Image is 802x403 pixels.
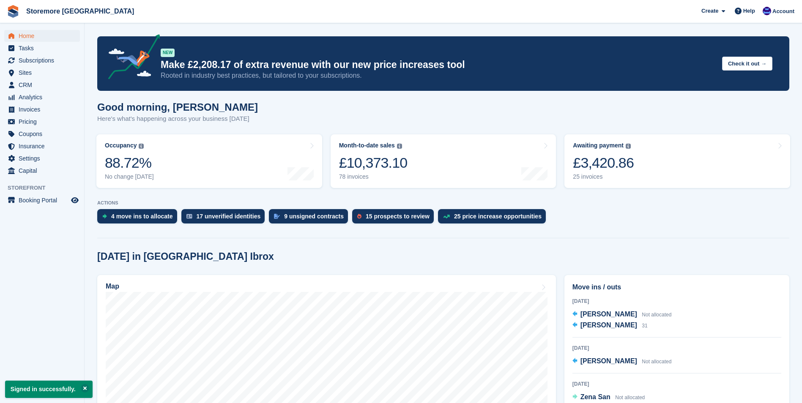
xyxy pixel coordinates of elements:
span: [PERSON_NAME] [580,321,637,329]
span: [PERSON_NAME] [580,310,637,318]
span: Tasks [19,42,69,54]
a: Month-to-date sales £10,373.10 78 invoices [331,134,556,188]
a: 9 unsigned contracts [269,209,352,228]
a: 25 price increase opportunities [438,209,550,228]
p: ACTIONS [97,200,789,206]
a: [PERSON_NAME] 31 [572,320,648,331]
div: 15 prospects to review [366,213,430,220]
span: Not allocated [642,312,671,318]
div: £10,373.10 [339,154,408,172]
div: 25 invoices [573,173,634,180]
span: Insurance [19,140,69,152]
p: Make £2,208.17 of extra revenue with our new price increases tool [161,59,715,71]
div: Month-to-date sales [339,142,395,149]
h2: [DATE] in [GEOGRAPHIC_DATA] Ibrox [97,251,274,262]
a: menu [4,30,80,42]
a: menu [4,79,80,91]
a: menu [4,91,80,103]
span: Storefront [8,184,84,192]
a: menu [4,152,80,164]
a: menu [4,194,80,206]
div: [DATE] [572,380,781,388]
span: Not allocated [615,395,645,400]
span: Capital [19,165,69,177]
img: stora-icon-8386f47178a22dfd0bd8f6a31ec36ba5ce8667c1dd55bd0f319d3a0aa187defe.svg [7,5,19,18]
a: 17 unverified identities [181,209,269,228]
a: menu [4,116,80,128]
img: contract_signature_icon-13c848040528278c33f63329250d36e43548de30e8caae1d1a13099fd9432cc5.svg [274,214,280,219]
img: move_ins_to_allocate_icon-fdf77a2bb77ea45bf5b3d319d69a93e2d87916cf1d5bf7949dd705db3b84f3ca.svg [102,214,107,219]
span: [PERSON_NAME] [580,357,637,365]
a: menu [4,128,80,140]
span: Sites [19,67,69,79]
a: 4 move ins to allocate [97,209,181,228]
div: Awaiting payment [573,142,624,149]
span: Subscriptions [19,54,69,66]
img: icon-info-grey-7440780725fd019a000dd9b08b2336e03edf1995a4989e88bcd33f0948082b44.svg [397,144,402,149]
div: 88.72% [105,154,154,172]
p: Here's what's happening across your business [DATE] [97,114,258,124]
div: NEW [161,49,175,57]
a: menu [4,140,80,152]
div: £3,420.86 [573,154,634,172]
div: 4 move ins to allocate [111,213,173,220]
span: Coupons [19,128,69,140]
a: Zena San Not allocated [572,392,645,403]
span: Not allocated [642,359,671,365]
a: menu [4,42,80,54]
div: [DATE] [572,344,781,352]
span: Create [701,7,718,15]
span: Booking Portal [19,194,69,206]
img: Angela [763,7,771,15]
span: Help [743,7,755,15]
a: Preview store [70,195,80,205]
h2: Map [106,283,119,290]
img: price_increase_opportunities-93ffe204e8149a01c8c9dc8f82e8f89637d9d84a8eef4429ea346261dce0b2c0.svg [443,215,450,218]
img: icon-info-grey-7440780725fd019a000dd9b08b2336e03edf1995a4989e88bcd33f0948082b44.svg [626,144,631,149]
span: Account [772,7,794,16]
img: icon-info-grey-7440780725fd019a000dd9b08b2336e03edf1995a4989e88bcd33f0948082b44.svg [139,144,144,149]
span: CRM [19,79,69,91]
span: Pricing [19,116,69,128]
img: prospect-51fa495bee0391a8d652442698ab0144808aea92771e9ea1ae160a38d050c398.svg [357,214,361,219]
a: [PERSON_NAME] Not allocated [572,356,672,367]
a: menu [4,67,80,79]
a: menu [4,165,80,177]
div: Occupancy [105,142,137,149]
span: Home [19,30,69,42]
a: 15 prospects to review [352,209,438,228]
span: Settings [19,152,69,164]
span: 31 [642,323,647,329]
a: Storemore [GEOGRAPHIC_DATA] [23,4,137,18]
div: 78 invoices [339,173,408,180]
div: 17 unverified identities [197,213,261,220]
span: Zena San [580,393,610,400]
p: Signed in successfully. [5,381,93,398]
a: menu [4,103,80,115]
div: 25 price increase opportunities [454,213,542,220]
span: Analytics [19,91,69,103]
button: Check it out → [722,57,772,71]
img: verify_identity-adf6edd0f0f0b5bbfe63781bf79b02c33cf7c696d77639b501bdc392416b5a36.svg [186,214,192,219]
a: Occupancy 88.72% No change [DATE] [96,134,322,188]
p: Rooted in industry best practices, but tailored to your subscriptions. [161,71,715,80]
div: 9 unsigned contracts [284,213,344,220]
h2: Move ins / outs [572,282,781,292]
img: price-adjustments-announcement-icon-8257ccfd72463d97f412b2fc003d46551f7dbcb40ab6d574587a9cd5c0d94... [101,34,160,82]
a: Awaiting payment £3,420.86 25 invoices [564,134,790,188]
a: [PERSON_NAME] Not allocated [572,309,672,320]
a: menu [4,54,80,66]
div: No change [DATE] [105,173,154,180]
span: Invoices [19,103,69,115]
div: [DATE] [572,297,781,305]
h1: Good morning, [PERSON_NAME] [97,101,258,113]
